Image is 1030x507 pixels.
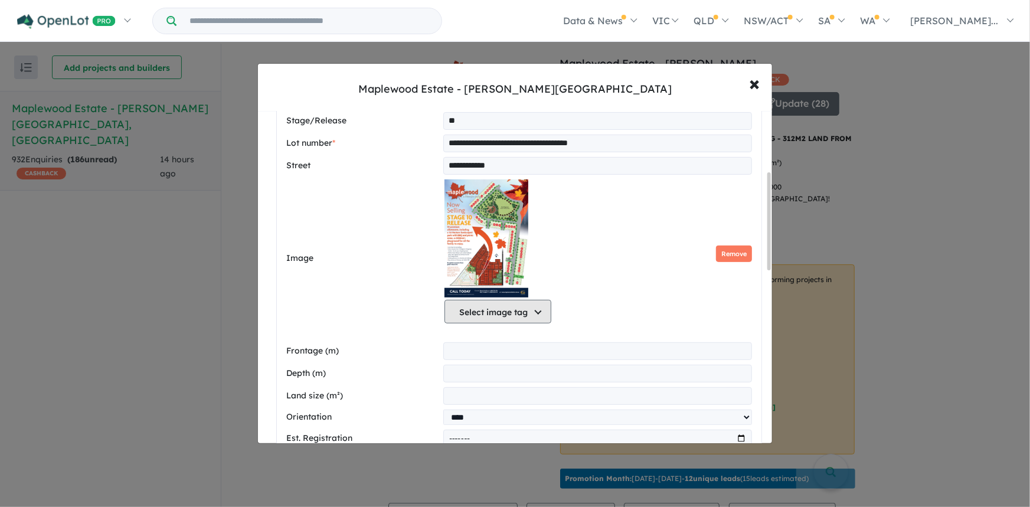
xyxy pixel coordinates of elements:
[286,389,439,403] label: Land size (m²)
[444,300,551,323] button: Select image tag
[286,431,439,446] label: Est. Registration
[286,159,439,173] label: Street
[444,179,528,297] img: 9k=
[179,8,439,34] input: Try estate name, suburb, builder or developer
[358,81,672,97] div: Maplewood Estate - [PERSON_NAME][GEOGRAPHIC_DATA]
[286,344,439,358] label: Frontage (m)
[286,367,439,381] label: Depth (m)
[286,136,439,151] label: Lot number
[286,114,439,128] label: Stage/Release
[286,410,439,424] label: Orientation
[286,251,440,266] label: Image
[716,246,752,263] button: Remove
[750,70,760,96] span: ×
[17,14,116,29] img: Openlot PRO Logo White
[910,15,999,27] span: [PERSON_NAME]...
